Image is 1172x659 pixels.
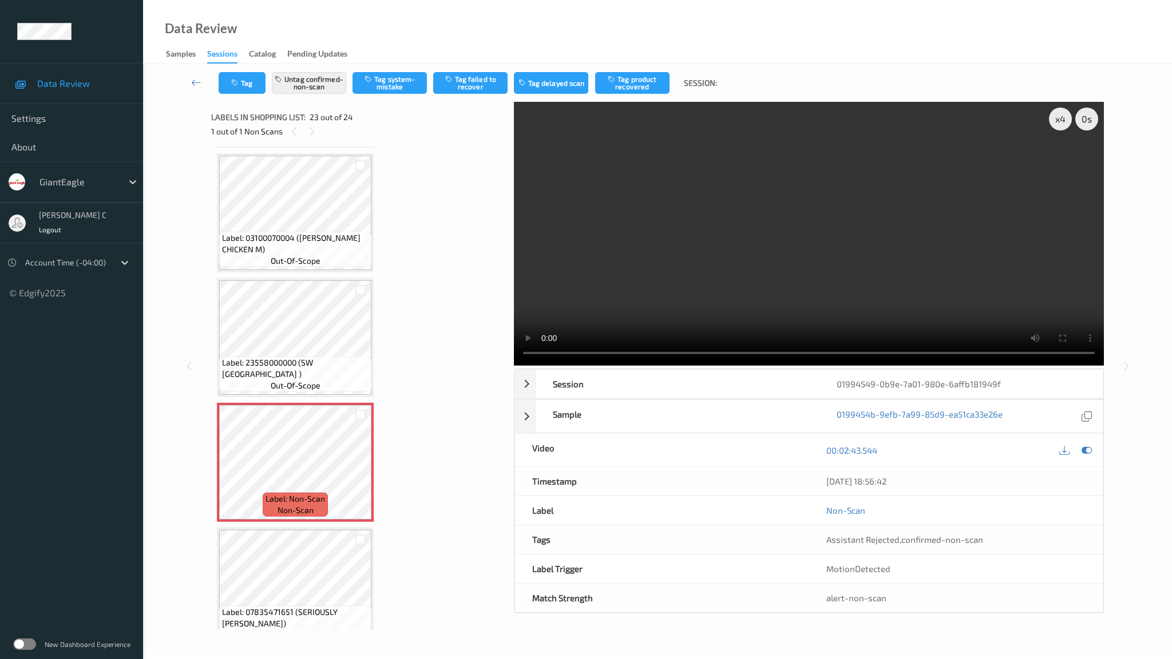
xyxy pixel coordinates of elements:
[826,444,877,456] a: 00:02:43.544
[837,408,1003,424] a: 0199454b-9efb-7a99-85d9-ea51ca33e26e
[826,505,865,516] a: Non-Scan
[514,399,1103,433] div: Sample0199454b-9efb-7a99-85d9-ea51ca33e26e
[515,554,809,583] div: Label Trigger
[901,534,983,545] span: confirmed-non-scan
[595,72,670,94] button: Tag product recovered
[249,46,287,62] a: Catalog
[271,255,320,267] span: out-of-scope
[165,23,237,34] div: Data Review
[211,124,506,138] div: 1 out of 1 Non Scans
[515,525,809,554] div: Tags
[536,400,819,432] div: Sample
[1075,108,1098,130] div: 0 s
[826,592,1086,604] div: alert-non-scan
[514,369,1103,399] div: Session01994549-0b9e-7a01-980e-6affb181949f
[166,48,196,62] div: Samples
[1049,108,1072,130] div: x 4
[272,72,346,94] button: Untag confirmed-non-scan
[433,72,508,94] button: Tag failed to recover
[222,232,369,255] span: Label: 03100070004 ([PERSON_NAME] CHICKEN M)
[222,606,369,629] span: Label: 07835471651 (SERIOUSLY [PERSON_NAME])
[819,370,1103,398] div: 01994549-0b9e-7a01-980e-6affb181949f
[809,554,1103,583] div: MotionDetected
[287,46,359,62] a: Pending Updates
[353,72,427,94] button: Tag system-mistake
[219,72,266,94] button: Tag
[166,46,207,62] a: Samples
[515,434,809,466] div: Video
[826,534,983,545] span: ,
[207,48,237,63] div: Sessions
[271,380,320,391] span: out-of-scope
[249,48,276,62] div: Catalog
[271,629,320,641] span: out-of-scope
[514,72,588,94] button: Tag delayed scan
[826,475,1086,487] div: [DATE] 18:56:42
[515,496,809,525] div: Label
[287,48,347,62] div: Pending Updates
[684,77,717,89] span: Session:
[515,467,809,495] div: Timestamp
[310,112,353,123] span: 23 out of 24
[266,493,325,505] span: Label: Non-Scan
[278,505,314,516] span: non-scan
[536,370,819,398] div: Session
[826,534,900,545] span: Assistant Rejected
[207,46,249,63] a: Sessions
[515,583,809,612] div: Match Strength
[222,357,369,380] span: Label: 23558000000 (SW [GEOGRAPHIC_DATA] )
[211,112,306,123] span: Labels in shopping list:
